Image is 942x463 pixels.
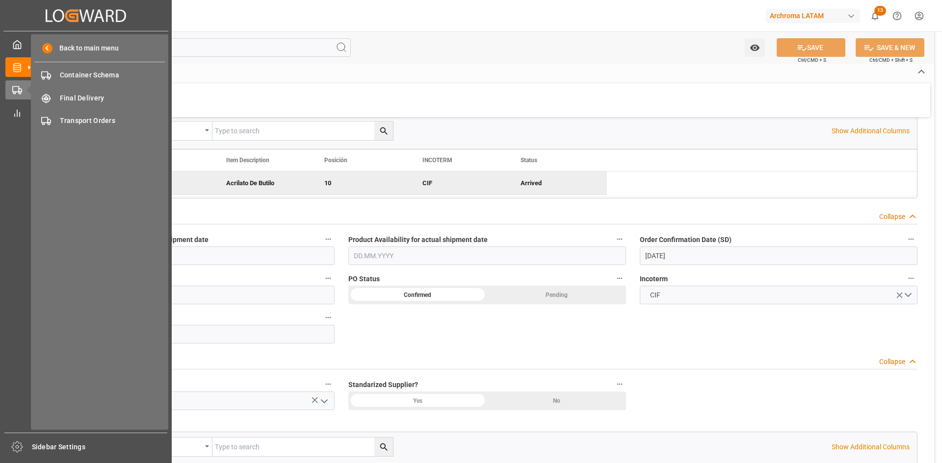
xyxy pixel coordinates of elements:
button: Product Availability for actual shipment date [613,233,626,245]
button: open menu [640,286,917,304]
span: Product Availability for actual shipment date [348,235,488,245]
input: DD.MM.YYYY [640,246,917,265]
input: DD.MM.YYYY [348,246,626,265]
div: Confirmed [348,286,487,304]
button: open menu [139,122,212,140]
span: Ctrl/CMD + Shift + S [869,56,913,64]
button: search button [374,122,393,140]
button: SAVE [777,38,845,57]
span: Sidebar Settings [32,442,168,452]
span: Container Schema [60,70,165,80]
button: open menu [139,438,212,456]
div: Equals [144,123,202,135]
button: Archroma LATAM [766,6,864,25]
button: open menu [745,38,765,57]
button: search button [374,438,393,456]
button: Center ID [322,311,335,324]
input: Type to search [212,438,393,456]
span: Order Confirmation Date (SD) [640,235,732,245]
div: Press SPACE to deselect this row. [116,171,607,195]
input: enter supplier [57,391,335,410]
button: Req Arrival Date (AD) [322,272,335,285]
button: Order Confirmation Date (SD) [905,233,917,245]
span: 13 [874,6,886,16]
div: Equals [144,439,202,451]
span: Back to main menu [52,43,119,53]
a: Container Schema [34,66,165,85]
a: Final Delivery [34,88,165,107]
p: Show Additional Columns [832,442,910,452]
span: Item Description [226,157,269,164]
span: Incoterm [640,274,668,284]
span: Transport Orders [60,116,165,126]
div: Acrilato De Butilo [214,171,313,195]
div: Archroma LATAM [766,9,860,23]
div: Collapse [879,212,905,222]
span: Standarized Supplier? [348,380,418,390]
div: Arrived [509,171,607,195]
span: Ctrl/CMD + S [798,56,826,64]
input: DD.MM.YYYY [57,246,335,265]
a: My Cockpit [5,35,166,54]
span: Posición [324,157,347,164]
button: Help Center [886,5,908,27]
button: Supplier Name [322,378,335,390]
input: Search Fields [45,38,351,57]
div: Pending [487,286,626,304]
button: Product Availability for Estimated shipment date [322,233,335,245]
span: INCOTERM [422,157,452,164]
div: CIF [422,172,497,195]
button: Standarized Supplier? [613,378,626,390]
span: PO Status [348,274,380,284]
input: Type to search [212,122,393,140]
span: Status [521,157,537,164]
span: Final Delivery [60,93,165,103]
div: Collapse [879,357,905,367]
div: 10 [324,172,399,195]
button: show 13 new notifications [864,5,886,27]
p: Show Additional Columns [832,126,910,136]
input: DD.MM.YYYY [57,286,335,304]
a: My Reports [5,103,166,122]
div: Yes [348,391,487,410]
span: CIF [645,290,665,300]
button: SAVE & NEW [856,38,924,57]
div: No [487,391,626,410]
button: Incoterm [905,272,917,285]
a: Transport Orders [34,111,165,130]
button: PO Status [613,272,626,285]
button: open menu [316,393,331,409]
